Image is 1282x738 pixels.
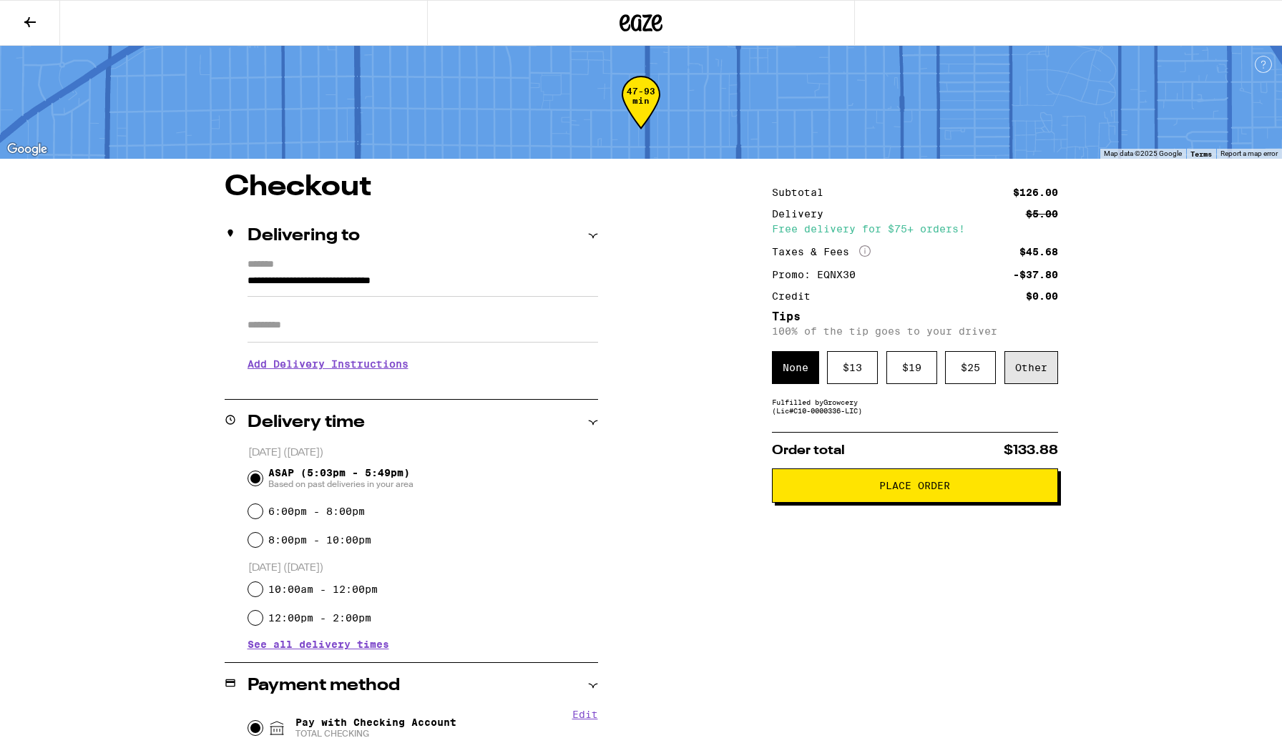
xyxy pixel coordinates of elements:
[1220,149,1278,157] a: Report a map error
[248,677,400,694] h2: Payment method
[1104,149,1182,157] span: Map data ©2025 Google
[248,561,598,575] p: [DATE] ([DATE])
[772,245,871,258] div: Taxes & Fees
[945,351,996,384] div: $ 25
[268,612,371,624] label: 12:00pm - 2:00pm
[879,481,950,491] span: Place Order
[827,351,878,384] div: $ 13
[268,478,414,490] span: Based on past deliveries in your area
[4,140,51,159] a: Open this area in Google Maps (opens a new window)
[772,311,1058,323] h5: Tips
[268,467,414,490] span: ASAP (5:03pm - 5:49pm)
[772,325,1058,337] p: 100% of the tip goes to your driver
[772,444,845,457] span: Order total
[772,209,833,219] div: Delivery
[772,351,819,384] div: None
[4,140,51,159] img: Google
[1026,291,1058,301] div: $0.00
[1026,209,1058,219] div: $5.00
[1013,270,1058,280] div: -$37.80
[1190,149,1212,158] a: Terms
[248,639,389,649] button: See all delivery times
[572,709,598,720] button: Edit
[886,351,937,384] div: $ 19
[772,291,821,301] div: Credit
[268,506,365,517] label: 6:00pm - 8:00pm
[248,446,598,460] p: [DATE] ([DATE])
[1013,187,1058,197] div: $126.00
[1004,351,1058,384] div: Other
[622,87,660,140] div: 47-93 min
[268,534,371,546] label: 8:00pm - 10:00pm
[248,227,360,245] h2: Delivering to
[268,584,378,595] label: 10:00am - 12:00pm
[1019,247,1058,257] div: $45.68
[9,10,103,21] span: Hi. Need any help?
[772,468,1058,503] button: Place Order
[225,173,598,202] h1: Checkout
[248,414,365,431] h2: Delivery time
[1004,444,1058,457] span: $133.88
[772,224,1058,234] div: Free delivery for $75+ orders!
[772,398,1058,415] div: Fulfilled by Growcery (Lic# C10-0000336-LIC )
[248,380,598,392] p: We'll contact you at [PHONE_NUMBER] when we arrive
[772,270,866,280] div: Promo: EQNX30
[772,187,833,197] div: Subtotal
[248,348,598,380] h3: Add Delivery Instructions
